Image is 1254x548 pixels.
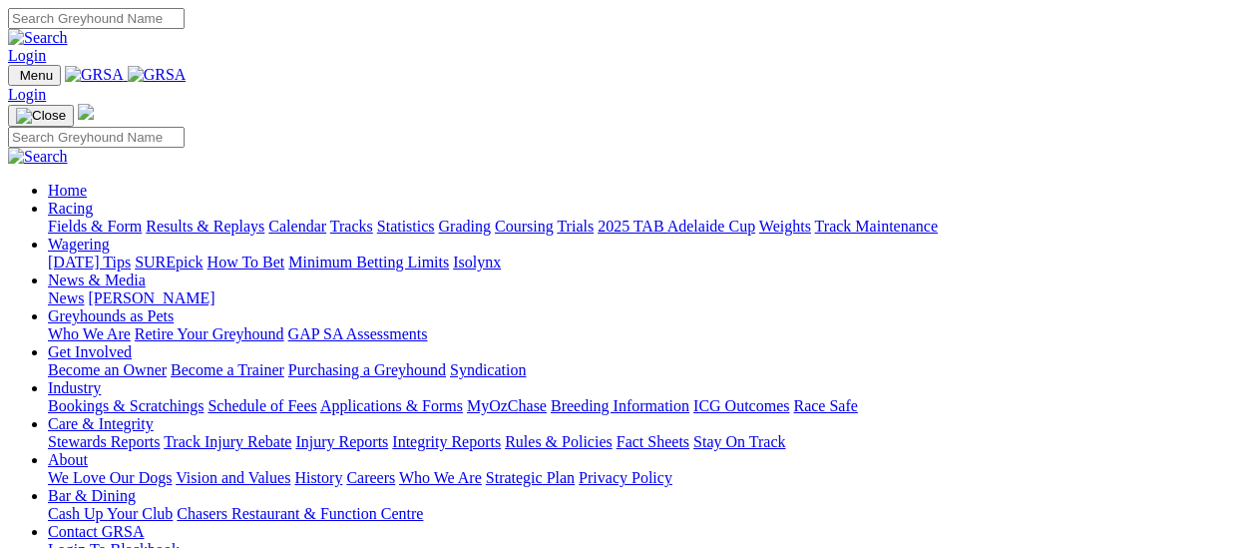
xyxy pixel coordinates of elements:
[48,397,204,414] a: Bookings & Scratchings
[288,361,446,378] a: Purchasing a Greyhound
[135,325,284,342] a: Retire Your Greyhound
[177,505,423,522] a: Chasers Restaurant & Function Centre
[392,433,501,450] a: Integrity Reports
[450,361,526,378] a: Syndication
[48,218,142,235] a: Fields & Form
[135,254,203,271] a: SUREpick
[295,433,388,450] a: Injury Reports
[551,397,689,414] a: Breeding Information
[48,272,146,288] a: News & Media
[208,254,285,271] a: How To Bet
[48,523,144,540] a: Contact GRSA
[8,148,68,166] img: Search
[88,289,214,306] a: [PERSON_NAME]
[176,469,290,486] a: Vision and Values
[793,397,857,414] a: Race Safe
[320,397,463,414] a: Applications & Forms
[48,361,1246,379] div: Get Involved
[20,68,53,83] span: Menu
[8,47,46,64] a: Login
[288,254,449,271] a: Minimum Betting Limits
[8,29,68,47] img: Search
[48,307,174,324] a: Greyhounds as Pets
[48,325,1246,343] div: Greyhounds as Pets
[48,379,101,396] a: Industry
[48,433,1246,451] div: Care & Integrity
[486,469,575,486] a: Strategic Plan
[330,218,373,235] a: Tracks
[294,469,342,486] a: History
[346,469,395,486] a: Careers
[598,218,755,235] a: 2025 TAB Adelaide Cup
[48,361,167,378] a: Become an Owner
[65,66,124,84] img: GRSA
[48,200,93,217] a: Racing
[78,104,94,120] img: logo-grsa-white.png
[171,361,284,378] a: Become a Trainer
[208,397,316,414] a: Schedule of Fees
[268,218,326,235] a: Calendar
[377,218,435,235] a: Statistics
[579,469,672,486] a: Privacy Policy
[8,86,46,103] a: Login
[48,415,154,432] a: Care & Integrity
[8,105,74,127] button: Toggle navigation
[693,433,785,450] a: Stay On Track
[288,325,428,342] a: GAP SA Assessments
[48,433,160,450] a: Stewards Reports
[48,487,136,504] a: Bar & Dining
[557,218,594,235] a: Trials
[48,469,172,486] a: We Love Our Dogs
[48,218,1246,236] div: Racing
[48,325,131,342] a: Who We Are
[48,505,1246,523] div: Bar & Dining
[8,127,185,148] input: Search
[48,343,132,360] a: Get Involved
[48,289,84,306] a: News
[48,469,1246,487] div: About
[815,218,938,235] a: Track Maintenance
[453,254,501,271] a: Isolynx
[48,397,1246,415] div: Industry
[439,218,491,235] a: Grading
[617,433,689,450] a: Fact Sheets
[495,218,554,235] a: Coursing
[48,505,173,522] a: Cash Up Your Club
[48,254,1246,272] div: Wagering
[8,8,185,29] input: Search
[48,289,1246,307] div: News & Media
[48,254,131,271] a: [DATE] Tips
[8,65,61,86] button: Toggle navigation
[48,451,88,468] a: About
[505,433,613,450] a: Rules & Policies
[693,397,789,414] a: ICG Outcomes
[48,182,87,199] a: Home
[759,218,811,235] a: Weights
[146,218,264,235] a: Results & Replays
[128,66,187,84] img: GRSA
[16,108,66,124] img: Close
[48,236,110,253] a: Wagering
[399,469,482,486] a: Who We Are
[164,433,291,450] a: Track Injury Rebate
[467,397,547,414] a: MyOzChase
